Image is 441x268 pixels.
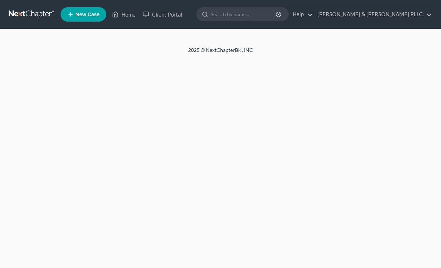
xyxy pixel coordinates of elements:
[289,8,313,21] a: Help
[139,8,186,21] a: Client Portal
[108,8,139,21] a: Home
[314,8,432,21] a: [PERSON_NAME] & [PERSON_NAME] PLLC
[211,8,277,21] input: Search by name...
[75,12,99,17] span: New Case
[15,46,426,59] div: 2025 © NextChapterBK, INC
